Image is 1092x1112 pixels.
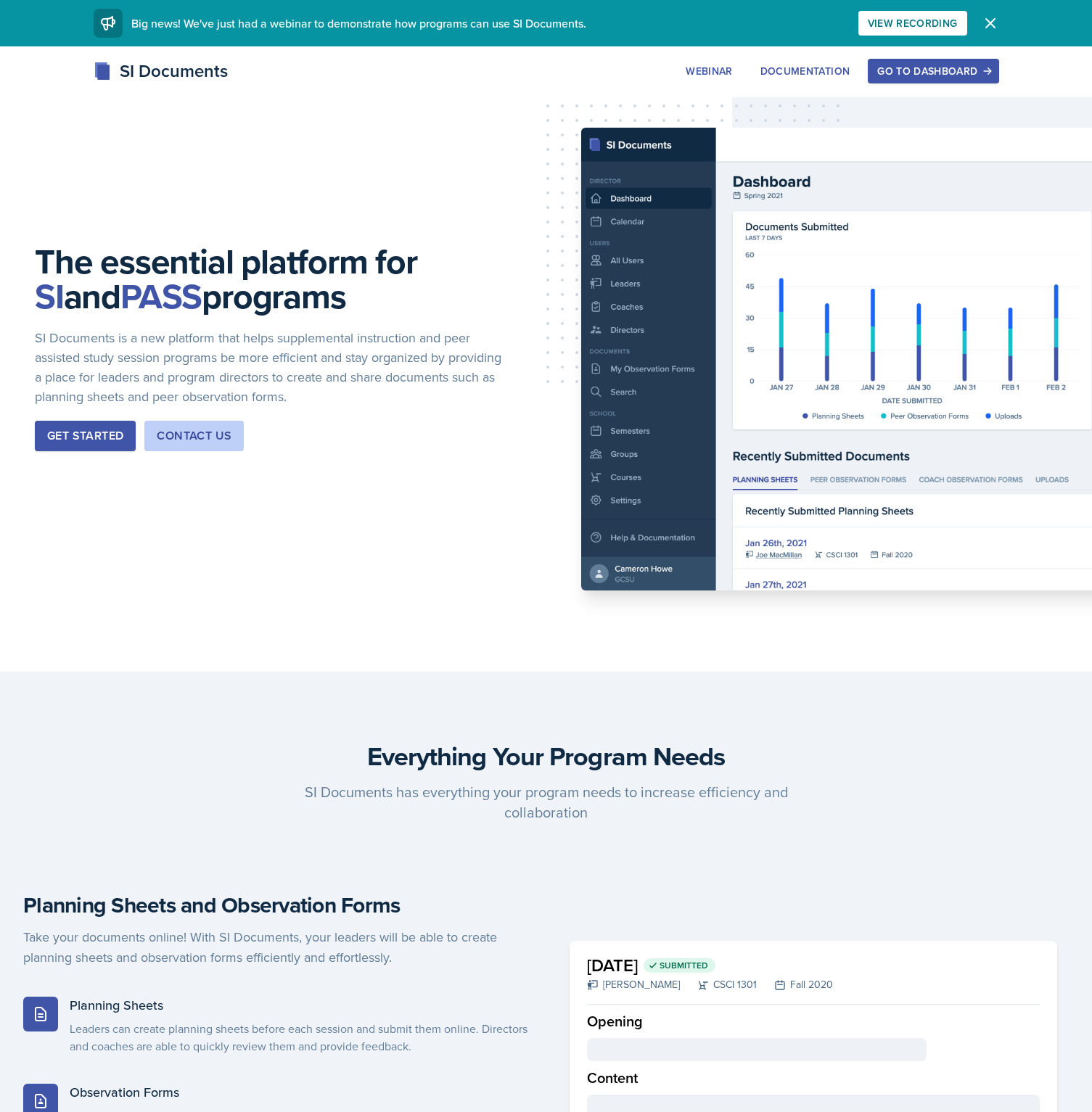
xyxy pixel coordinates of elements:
[587,952,833,979] h2: [DATE]
[660,960,708,971] span: Submitted
[587,1010,1040,1038] div: Opening
[35,421,136,451] button: Get Started
[94,58,228,84] div: SI Documents
[157,427,231,445] div: Contact Us
[686,65,732,77] div: Webinar
[676,59,742,83] button: Webinar
[70,997,535,1014] h5: Planning Sheets
[757,977,833,992] div: Fall 2020
[23,927,535,968] p: Take your documents online! With SI Documents, your leaders will be able to create planning sheet...
[680,977,757,992] div: CSCI 1301
[868,59,998,83] button: Go to Dashboard
[131,15,586,31] span: Big news! We've just had a webinar to demonstrate how programs can use SI Documents.
[70,1020,535,1055] p: Leaders can create planning sheets before each session and submit them online. Directors and coac...
[144,421,244,451] button: Contact Us
[751,59,860,83] button: Documentation
[47,427,123,445] div: Get Started
[868,17,958,29] div: View Recording
[268,782,825,823] p: SI Documents has everything your program needs to increase efficiency and collaboration
[23,892,535,918] h4: Planning Sheets and Observation Forms
[858,11,967,36] button: View Recording
[70,1084,535,1101] h5: Observation Forms
[23,741,1069,770] h3: Everything Your Program Needs
[877,65,989,77] div: Go to Dashboard
[587,1061,1040,1095] div: Content
[760,65,850,77] div: Documentation
[587,977,680,992] div: [PERSON_NAME]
